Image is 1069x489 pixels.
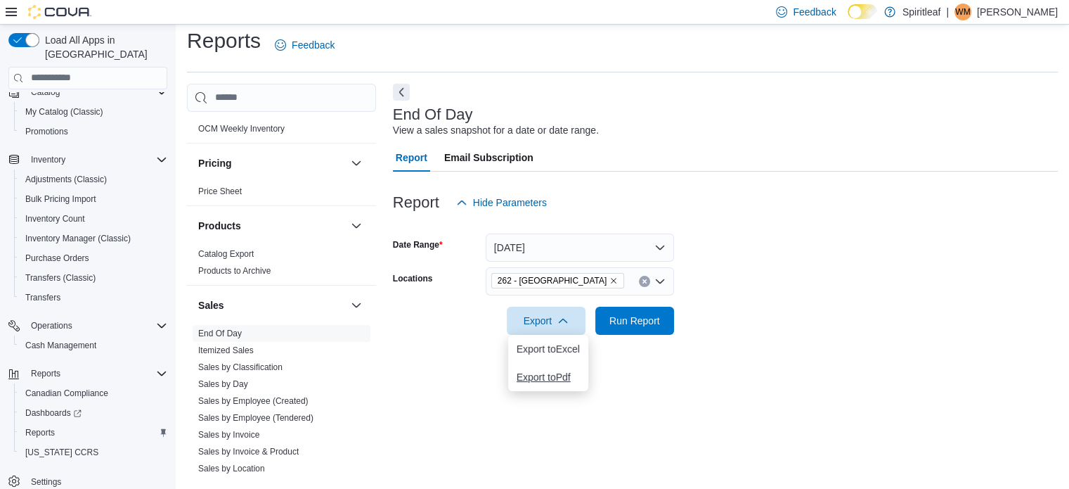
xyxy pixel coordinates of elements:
span: Inventory Count [20,210,167,227]
span: Catalog [25,84,167,101]
span: Load All Apps in [GEOGRAPHIC_DATA] [39,33,167,61]
span: Dark Mode [848,19,848,20]
span: Transfers [20,289,167,306]
a: Bulk Pricing Import [20,191,102,208]
span: Purchase Orders [25,253,89,264]
button: Bulk Pricing Import [14,189,173,209]
button: Pricing [348,155,365,172]
a: Sales by Location [198,464,265,474]
span: Sales by Location [198,463,265,474]
span: Sales by Employee (Tendered) [198,412,313,424]
button: Adjustments (Classic) [14,170,173,189]
div: Pricing [187,183,376,205]
button: Operations [3,316,173,336]
h3: End Of Day [393,106,473,123]
span: Export to Excel [517,343,580,355]
div: OCM [187,120,376,143]
p: [PERSON_NAME] [977,4,1058,20]
span: My Catalog (Classic) [20,103,167,120]
a: Adjustments (Classic) [20,171,112,188]
button: [DATE] [486,234,674,262]
a: Reports [20,424,60,441]
button: Purchase Orders [14,248,173,268]
span: Report [396,144,427,172]
button: Pricing [198,156,345,170]
span: 262 - [GEOGRAPHIC_DATA] [498,274,607,288]
button: My Catalog (Classic) [14,102,173,122]
span: Dashboards [20,405,167,421]
span: Promotions [25,126,68,137]
span: End Of Day [198,328,242,339]
a: Sales by Employee (Created) [198,396,309,406]
button: [US_STATE] CCRS [14,443,173,462]
p: Spiritleaf [902,4,940,20]
span: WM [955,4,970,20]
span: Reports [25,365,167,382]
a: Transfers [20,289,66,306]
span: Export to Pdf [517,371,580,383]
span: Catalog Export [198,248,254,260]
span: OCM Weekly Inventory [198,123,285,134]
span: Itemized Sales [198,345,254,356]
button: Open list of options [654,276,666,287]
span: Reports [25,427,55,438]
span: Sales by Invoice [198,429,259,440]
a: Inventory Count [20,210,91,227]
span: Promotions [20,123,167,140]
p: | [946,4,949,20]
h3: Sales [198,298,224,312]
span: 262 - Drayton Valley [491,273,624,288]
span: Inventory Manager (Classic) [20,230,167,247]
button: Inventory [25,151,71,168]
span: Adjustments (Classic) [25,174,107,185]
a: Itemized Sales [198,345,254,355]
button: Export toPdf [508,363,588,391]
button: Canadian Compliance [14,383,173,403]
a: Canadian Compliance [20,385,114,402]
h3: Pricing [198,156,231,170]
a: Inventory Manager (Classic) [20,230,136,247]
span: Cash Management [25,340,96,351]
span: Inventory [31,154,65,165]
button: Catalog [25,84,65,101]
button: Inventory [3,150,173,170]
a: Sales by Invoice & Product [198,447,299,457]
a: OCM Weekly Inventory [198,124,285,134]
span: Feedback [292,38,335,52]
button: Catalog [3,82,173,102]
a: Cash Management [20,337,102,354]
a: Price Sheet [198,186,242,196]
span: Catalog [31,87,60,98]
span: Export [515,307,577,335]
span: Email Subscription [444,144,533,172]
span: Inventory Manager (Classic) [25,233,131,244]
h3: Products [198,219,241,233]
button: Sales [348,297,365,314]
a: My Catalog (Classic) [20,103,109,120]
button: Run Report [595,307,674,335]
span: Canadian Compliance [20,385,167,402]
button: Next [393,84,410,101]
a: Feedback [269,31,340,59]
a: Catalog Export [198,249,254,259]
h1: Reports [187,27,261,55]
button: Hide Parameters [451,189,552,217]
span: Transfers (Classic) [20,269,167,286]
a: End Of Day [198,329,242,338]
a: Sales by Classification [198,362,283,372]
span: Dashboards [25,407,82,419]
button: Transfers (Classic) [14,268,173,288]
div: Products [187,246,376,285]
span: Cash Management [20,337,167,354]
label: Date Range [393,239,443,250]
a: Sales by Employee (Tendered) [198,413,313,423]
a: Transfers (Classic) [20,269,101,286]
a: Sales by Day [198,379,248,389]
button: Reports [3,364,173,383]
span: Operations [25,317,167,334]
img: Cova [28,5,91,19]
span: Bulk Pricing Import [25,193,96,205]
span: Sales by Employee (Created) [198,395,309,407]
span: Bulk Pricing Import [20,191,167,208]
button: Export [507,307,585,335]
